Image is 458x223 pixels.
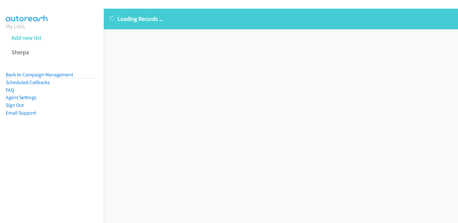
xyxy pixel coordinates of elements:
a: Sherpa [12,48,29,56]
a: Sign Out [6,102,24,108]
a: FAQ [6,87,14,93]
a: Email Support [6,110,36,116]
a: Agent Settings [6,94,37,100]
a: Scheduled Callbacks [6,79,50,85]
a: My Lists [6,22,25,30]
a: Add new list [12,34,41,41]
p: Loading Records ... [110,14,452,23]
a: Back to Campaign Management [6,72,73,78]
